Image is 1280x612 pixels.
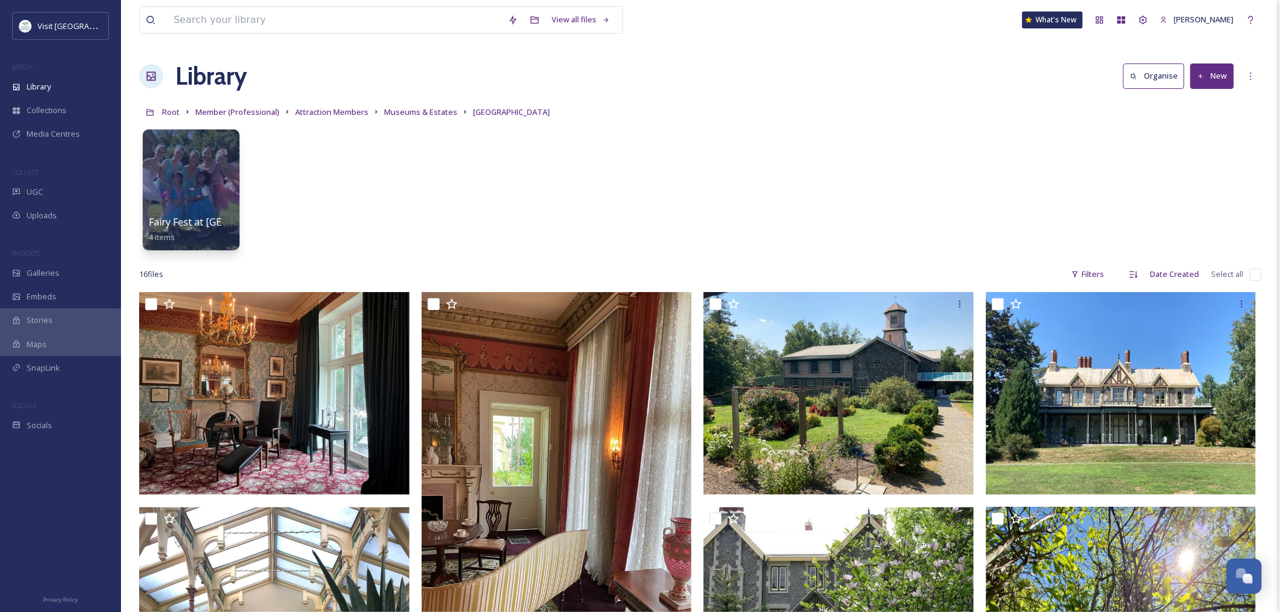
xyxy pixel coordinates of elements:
[704,292,974,495] img: c8e11d0a-8a24-13c9-dc9e-5c0ea182ce91.jpg
[168,7,502,33] input: Search your library
[1212,269,1244,280] span: Select all
[1123,63,1190,88] a: Organise
[149,215,303,229] span: Fairy Fest at [GEOGRAPHIC_DATA]
[149,232,175,243] span: 4 items
[162,106,180,117] span: Root
[19,20,31,32] img: download%20%281%29.jpeg
[38,20,131,31] span: Visit [GEOGRAPHIC_DATA]
[195,105,279,119] a: Member (Professional)
[27,105,67,116] span: Collections
[139,292,410,495] img: 90c3d962-72e0-3c66-8d51-2cf866ff5a23.jpg
[175,58,247,94] a: Library
[986,292,1256,495] img: 63fcd8f3-b7eb-50d4-baff-d41e5f3cc655.jpg
[149,216,303,243] a: Fairy Fest at [GEOGRAPHIC_DATA]4 items
[27,186,43,198] span: UGC
[27,420,52,431] span: Socials
[473,105,550,119] a: [GEOGRAPHIC_DATA]
[27,210,57,221] span: Uploads
[195,106,279,117] span: Member (Professional)
[546,8,616,31] a: View all files
[12,168,38,177] span: COLLECT
[12,62,33,71] span: MEDIA
[27,314,53,326] span: Stories
[162,105,180,119] a: Root
[12,249,40,258] span: WIDGETS
[27,339,47,350] span: Maps
[1065,262,1111,286] div: Filters
[473,106,550,117] span: [GEOGRAPHIC_DATA]
[27,267,59,279] span: Galleries
[384,106,457,117] span: Museums & Estates
[43,591,78,606] a: Privacy Policy
[12,401,36,410] span: SOCIALS
[27,362,60,374] span: SnapLink
[1227,559,1262,594] button: Open Chat
[1154,8,1240,31] a: [PERSON_NAME]
[27,81,51,93] span: Library
[1144,262,1206,286] div: Date Created
[295,105,368,119] a: Attraction Members
[1123,63,1184,88] button: Organise
[1022,11,1083,28] a: What's New
[295,106,368,117] span: Attraction Members
[27,128,80,140] span: Media Centres
[43,596,78,604] span: Privacy Policy
[1174,14,1234,25] span: [PERSON_NAME]
[384,105,457,119] a: Museums & Estates
[139,269,163,280] span: 16 file s
[27,291,56,302] span: Embeds
[1190,63,1234,88] button: New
